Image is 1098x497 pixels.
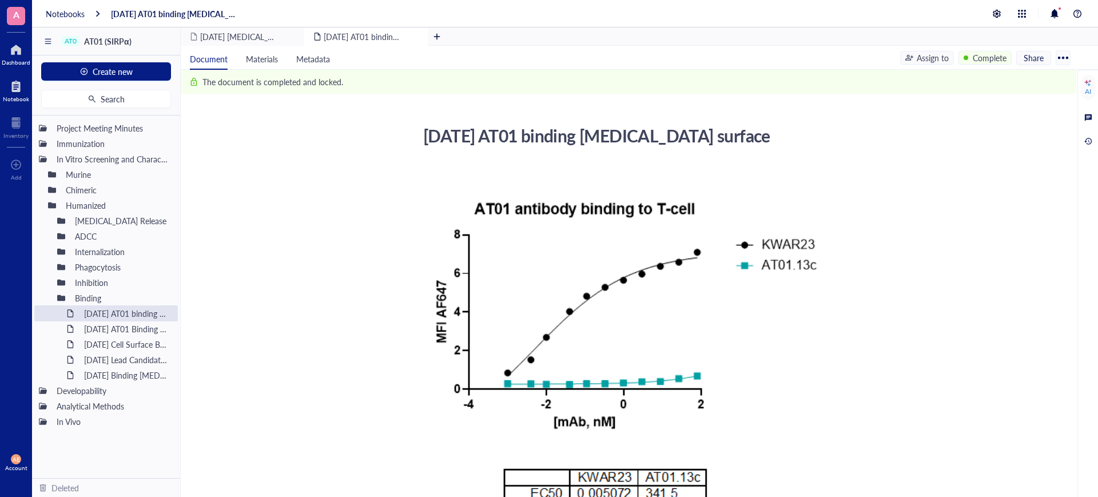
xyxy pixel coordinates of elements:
a: [DATE] AT01 binding [MEDICAL_DATA] surface [111,9,240,19]
div: [DATE] AT01 binding [MEDICAL_DATA] surface [418,121,825,150]
div: Immunization [51,136,173,152]
span: Materials [246,53,278,65]
div: Account [5,464,27,471]
button: Create new [41,62,171,81]
span: Document [190,53,228,65]
div: Binding [70,290,173,306]
div: In Vivo [51,413,173,430]
div: Developability [51,383,173,399]
div: Humanized [61,197,173,213]
div: Chimeric [61,182,173,198]
a: Notebooks [46,9,85,19]
span: AE [13,456,20,463]
div: Analytical Methods [51,398,173,414]
div: AI [1085,87,1091,96]
div: Complete [973,51,1006,64]
div: [DATE] Cell Surface Binding AT01-Cyno-SIRPalpha [79,336,173,352]
div: ADCC [70,228,173,244]
div: AT0 [65,37,77,45]
div: Add [11,174,22,181]
button: Search [41,90,171,108]
div: Internalization [70,244,173,260]
div: The document is completed and locked. [202,75,343,88]
div: Project Meeting Minutes [51,120,173,136]
span: Create new [93,67,133,76]
div: Notebook [3,96,29,102]
div: Murine [61,166,173,182]
span: Metadata [296,53,330,65]
span: A [13,7,19,22]
div: [DATE] Binding [MEDICAL_DATA] [79,367,173,383]
a: Dashboard [2,41,30,66]
div: Dashboard [2,59,30,66]
div: Phagocytosis [70,259,173,275]
div: Inventory [3,132,29,139]
div: Inhibition [70,275,173,291]
div: [DATE] AT01 Binding [MEDICAL_DATA] surface [79,321,173,337]
div: [DATE] Lead Candidate Binding to SIRPalpha variants [79,352,173,368]
div: [DATE] AT01 binding [MEDICAL_DATA] surface [79,305,173,321]
a: Notebook [3,77,29,102]
span: Search [101,94,125,104]
div: In Vitro Screening and Characterization [51,151,173,167]
div: Assign to [917,51,949,64]
div: [MEDICAL_DATA] Release [70,213,173,229]
span: Share [1024,53,1044,63]
div: Deleted [51,482,79,494]
span: AT01 (SIRPα) [84,35,132,47]
a: Inventory [3,114,29,139]
button: Share [1016,51,1051,65]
